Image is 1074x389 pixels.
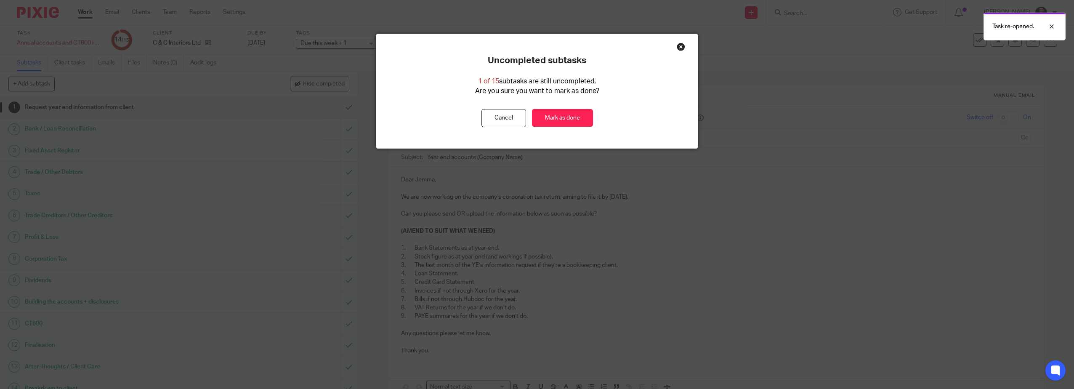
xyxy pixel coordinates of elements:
span: 1 of 15 [478,78,499,85]
p: Uncompleted subtasks [488,55,586,66]
p: Task re-opened. [992,22,1034,31]
div: Close this dialog window [677,43,685,51]
button: Cancel [481,109,526,127]
a: Mark as done [532,109,593,127]
p: subtasks are still uncompleted. [478,77,596,86]
p: Are you sure you want to mark as done? [475,86,599,96]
